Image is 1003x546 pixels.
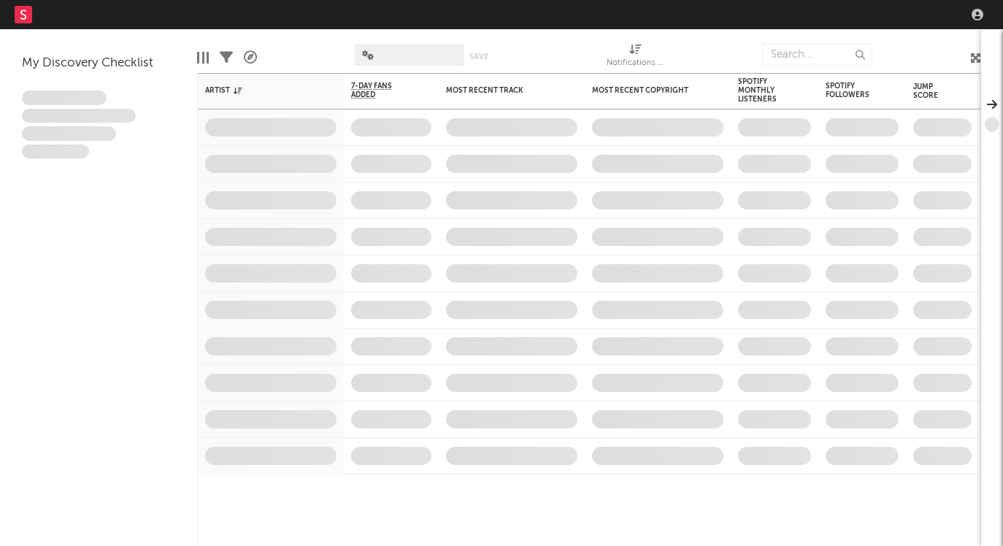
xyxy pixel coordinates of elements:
div: Most Recent Track [446,86,556,95]
span: 7-Day Fans Added [351,82,410,99]
input: Search... [763,44,872,66]
div: Most Recent Copyright [592,86,702,95]
div: Filters [220,36,233,79]
div: Notifications (Artist) [607,36,665,79]
span: Praesent ac interdum [22,126,116,141]
div: Edit Columns [197,36,209,79]
span: Integer aliquet in purus et [22,109,136,123]
div: Artist [205,86,315,95]
div: Spotify Monthly Listeners [738,77,789,104]
button: Save [469,53,488,61]
div: Jump Score [913,82,950,100]
span: Aliquam viverra [22,145,89,159]
div: Notifications (Artist) [607,55,665,72]
div: My Discovery Checklist [22,55,175,72]
span: Lorem ipsum dolor [22,91,107,105]
div: Spotify Followers [826,82,877,99]
div: A&R Pipeline [244,36,257,79]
